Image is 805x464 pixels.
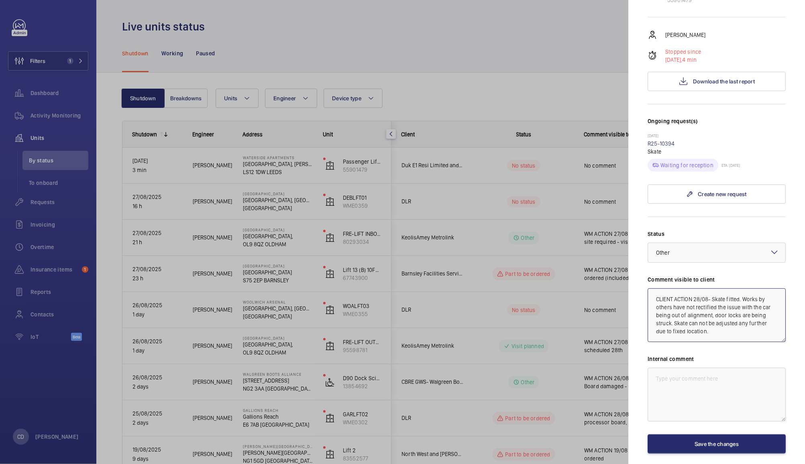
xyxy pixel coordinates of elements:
[648,148,786,156] p: Skate
[665,48,701,56] p: Stopped since
[648,184,786,204] a: Create new request
[648,355,786,363] label: Internal comment
[648,72,786,91] button: Download the last report
[648,434,786,454] button: Save the changes
[665,31,705,39] p: [PERSON_NAME]
[648,230,786,238] label: Status
[718,163,740,168] p: ETA: [DATE]
[656,249,670,256] span: Other
[693,78,755,85] span: Download the last report
[665,56,701,64] p: 4 min
[648,276,786,284] label: Comment visible to client
[648,140,675,147] a: R25-10394
[648,133,786,140] p: [DATE]
[648,117,786,133] h3: Ongoing request(s)
[665,57,682,63] span: [DATE],
[660,161,713,169] p: Waiting for reception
